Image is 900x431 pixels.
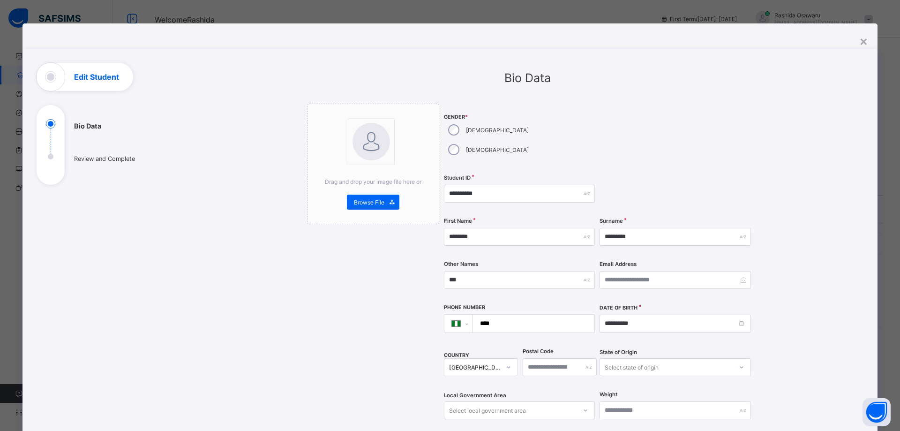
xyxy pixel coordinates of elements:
[444,304,485,310] label: Phone Number
[466,146,529,153] label: [DEMOGRAPHIC_DATA]
[307,104,439,224] div: bannerImageDrag and drop your image file here orBrowse File
[600,391,617,398] label: Weight
[600,218,623,224] label: Surname
[449,364,501,371] div: [GEOGRAPHIC_DATA]
[354,199,384,206] span: Browse File
[444,261,478,267] label: Other Names
[600,349,637,355] span: State of Origin
[600,261,637,267] label: Email Address
[444,174,471,181] label: Student ID
[859,33,868,49] div: ×
[444,352,469,358] span: COUNTRY
[444,392,506,399] span: Local Government Area
[325,178,421,185] span: Drag and drop your image file here or
[605,358,659,376] div: Select state of origin
[449,401,526,419] div: Select local government area
[352,123,390,160] img: bannerImage
[74,73,119,81] h1: Edit Student
[600,305,637,311] label: Date of Birth
[862,398,891,426] button: Open asap
[466,127,529,134] label: [DEMOGRAPHIC_DATA]
[444,114,595,120] span: Gender
[444,218,472,224] label: First Name
[523,348,554,355] label: Postal Code
[504,71,551,85] span: Bio Data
